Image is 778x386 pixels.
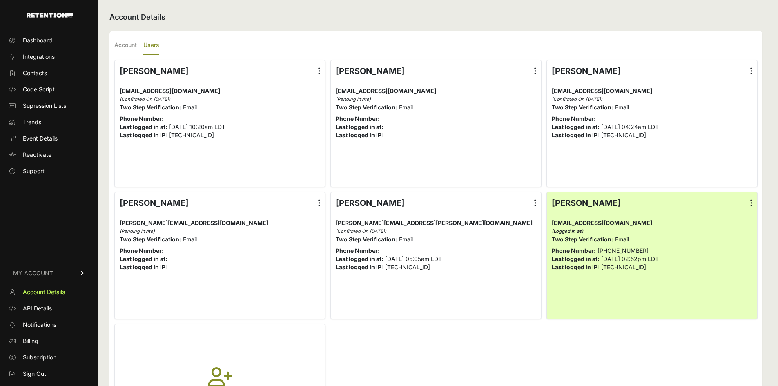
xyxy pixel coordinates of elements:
span: Event Details [23,134,58,143]
span: Subscription [23,353,56,361]
strong: Last logged in at: [552,123,600,130]
strong: Last logged in IP: [552,263,600,270]
strong: Two Step Verification: [336,236,397,243]
strong: Last logged in at: [120,123,167,130]
div: [PERSON_NAME] [547,192,757,214]
span: [TECHNICAL_ID] [601,132,646,138]
span: Notifications [23,321,56,329]
a: MY ACCOUNT [5,261,93,286]
strong: Two Step Verification: [120,104,181,111]
span: Email [615,104,629,111]
strong: Two Step Verification: [336,104,397,111]
span: Supression Lists [23,102,66,110]
strong: Phone Number: [120,115,164,122]
strong: Phone Number: [552,115,596,122]
a: Subscription [5,351,93,364]
span: [EMAIL_ADDRESS][DOMAIN_NAME] [552,87,652,94]
a: API Details [5,302,93,315]
strong: Phone Number: [120,247,164,254]
i: (Confirmed On [DATE]) [120,96,170,102]
span: [EMAIL_ADDRESS][DOMAIN_NAME] [552,219,652,226]
h2: Account Details [109,11,762,23]
a: Sign Out [5,367,93,380]
span: [DATE] 04:24am EDT [601,123,659,130]
strong: Last logged in at: [336,123,383,130]
a: Dashboard [5,34,93,47]
div: [PERSON_NAME] [547,60,757,82]
span: API Details [23,304,52,312]
strong: Last logged in IP: [552,132,600,138]
a: Integrations [5,50,93,63]
div: [PERSON_NAME] [115,192,325,214]
span: [DATE] 02:52pm EDT [601,255,659,262]
span: Email [399,104,413,111]
strong: Last logged in IP: [120,132,167,138]
a: Code Script [5,83,93,96]
strong: Phone Number: [336,247,380,254]
strong: Two Step Verification: [552,236,613,243]
strong: Phone Number: [336,115,380,122]
strong: Last logged in at: [552,255,600,262]
span: Dashboard [23,36,52,45]
span: Reactivate [23,151,51,159]
i: (Pending Invite) [120,228,155,234]
span: Email [615,236,629,243]
span: Sign Out [23,370,46,378]
span: [EMAIL_ADDRESS][DOMAIN_NAME] [336,87,436,94]
a: Notifications [5,318,93,331]
span: [EMAIL_ADDRESS][DOMAIN_NAME] [120,87,220,94]
label: Account [114,36,137,55]
span: Integrations [23,53,55,61]
span: Trends [23,118,41,126]
strong: Last logged in IP: [336,263,383,270]
a: Event Details [5,132,93,145]
strong: Two Step Verification: [552,104,613,111]
span: [DATE] 05:05am EDT [385,255,442,262]
a: Supression Lists [5,99,93,112]
span: [TECHNICAL_ID] [385,263,430,270]
i: (Logged in as) [552,228,583,234]
div: [PERSON_NAME] [115,60,325,82]
strong: Two Step Verification: [120,236,181,243]
span: [TECHNICAL_ID] [169,132,214,138]
strong: Phone Number: [552,247,596,254]
span: [DATE] 10:20am EDT [169,123,225,130]
span: [PERSON_NAME][EMAIL_ADDRESS][PERSON_NAME][DOMAIN_NAME] [336,219,533,226]
img: Retention.com [27,13,73,18]
i: (Pending Invite) [336,96,371,102]
span: Email [399,236,413,243]
span: MY ACCOUNT [13,269,53,277]
div: [PERSON_NAME] [331,192,541,214]
span: [PERSON_NAME][EMAIL_ADDRESS][DOMAIN_NAME] [120,219,268,226]
i: (Confirmed On [DATE]) [552,96,602,102]
span: Billing [23,337,38,345]
span: [TECHNICAL_ID] [601,263,646,270]
a: Account Details [5,286,93,299]
a: Billing [5,335,93,348]
a: Reactivate [5,148,93,161]
span: Contacts [23,69,47,77]
a: Trends [5,116,93,129]
i: (Confirmed On [DATE]) [336,228,386,234]
span: [PHONE_NUMBER] [597,247,649,254]
a: Support [5,165,93,178]
label: Users [143,36,159,55]
strong: Last logged in at: [120,255,167,262]
a: Contacts [5,67,93,80]
span: Email [183,104,197,111]
strong: Last logged in at: [336,255,383,262]
span: Email [183,236,197,243]
div: [PERSON_NAME] [331,60,541,82]
span: Support [23,167,45,175]
strong: Last logged in IP: [120,263,167,270]
span: Account Details [23,288,65,296]
span: Code Script [23,85,55,94]
strong: Last logged in IP: [336,132,383,138]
